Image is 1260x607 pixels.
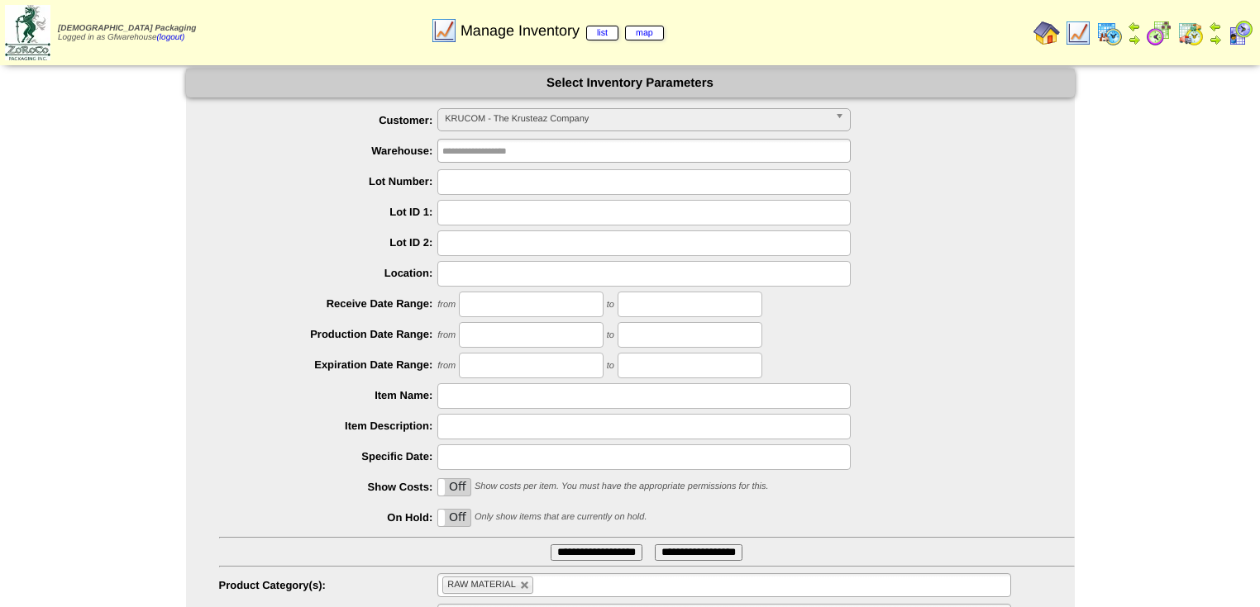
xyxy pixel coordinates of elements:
span: to [607,361,614,371]
img: calendarcustomer.gif [1227,20,1253,46]
img: calendarinout.gif [1177,20,1204,46]
div: Select Inventory Parameters [186,69,1075,97]
img: arrowright.gif [1209,33,1222,46]
span: Logged in as Gfwarehouse [58,24,196,42]
label: Lot ID 1: [219,206,438,218]
label: Specific Date: [219,450,438,462]
label: Production Date Range: [219,328,438,340]
span: from [437,330,456,340]
img: calendarprod.gif [1096,20,1123,46]
label: Item Name: [219,389,438,401]
a: list [586,26,618,40]
label: Warehouse: [219,145,438,157]
div: OnOff [437,478,471,496]
label: On Hold: [219,511,438,524]
img: arrowleft.gif [1128,20,1141,33]
span: Manage Inventory [461,22,664,40]
a: map [625,26,664,40]
img: calendarblend.gif [1146,20,1172,46]
label: Off [438,510,470,526]
img: zoroco-logo-small.webp [5,5,50,60]
img: arrowright.gif [1128,33,1141,46]
img: line_graph.gif [431,17,457,44]
span: from [437,300,456,310]
label: Location: [219,267,438,279]
span: from [437,361,456,371]
a: (logout) [157,33,185,42]
div: OnOff [437,509,471,527]
label: Show Costs: [219,481,438,493]
label: Customer: [219,114,438,126]
label: Receive Date Range: [219,297,438,310]
span: to [607,330,614,340]
label: Off [438,479,470,496]
label: Lot ID 2: [219,236,438,249]
span: Show costs per item. You must have the appropriate permissions for this. [475,481,769,491]
span: RAW MATERIAL [447,580,516,590]
label: Product Category(s): [219,579,438,591]
label: Lot Number: [219,175,438,187]
span: Only show items that are currently on hold. [475,512,647,522]
label: Item Description: [219,420,438,432]
img: line_graph.gif [1065,20,1091,46]
img: arrowleft.gif [1209,20,1222,33]
span: [DEMOGRAPHIC_DATA] Packaging [58,24,196,33]
label: Expiration Date Range: [219,358,438,371]
img: home.gif [1033,20,1060,46]
span: KRUCOM - The Krusteaz Company [445,109,828,129]
span: to [607,300,614,310]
